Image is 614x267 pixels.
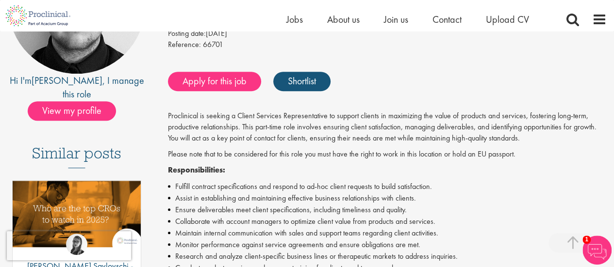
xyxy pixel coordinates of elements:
[13,181,141,267] a: Link to a post
[582,236,612,265] img: Chatbot
[168,251,607,262] li: Research and analyze client-specific business lines or therapeutic markets to address inquiries.
[28,101,116,121] span: View my profile
[168,239,607,251] li: Monitor performance against service agreements and ensure obligations are met.
[168,28,206,38] span: Posting date:
[168,149,607,160] p: Please note that to be considered for this role you must have the right to work in this location ...
[168,72,261,91] a: Apply for this job
[168,204,607,216] li: Ensure deliverables meet client specifications, including timeliness and quality.
[168,28,607,39] div: [DATE]
[582,236,591,244] span: 1
[286,13,303,26] a: Jobs
[203,39,223,49] span: 66701
[273,72,331,91] a: Shortlist
[168,181,607,192] li: Fulfill contract specifications and respond to ad-hoc client requests to build satisfaction.
[32,74,102,87] a: [PERSON_NAME]
[168,216,607,227] li: Collaborate with account managers to optimize client value from products and services.
[13,181,141,247] img: Top 10 CROs 2025 | Proclinical
[327,13,360,26] a: About us
[168,165,225,175] strong: Responsibilities:
[28,103,126,116] a: View my profile
[432,13,462,26] a: Contact
[168,110,607,144] p: Proclinical is seeking a Client Services Representative to support clients in maximizing the valu...
[168,227,607,239] li: Maintain internal communication with sales and support teams regarding client activities.
[32,145,121,168] h3: Similar posts
[7,231,131,260] iframe: reCAPTCHA
[7,74,146,101] div: Hi I'm , I manage this role
[384,13,408,26] a: Join us
[486,13,529,26] a: Upload CV
[168,39,201,50] label: Reference:
[168,192,607,204] li: Assist in establishing and maintaining effective business relationships with clients.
